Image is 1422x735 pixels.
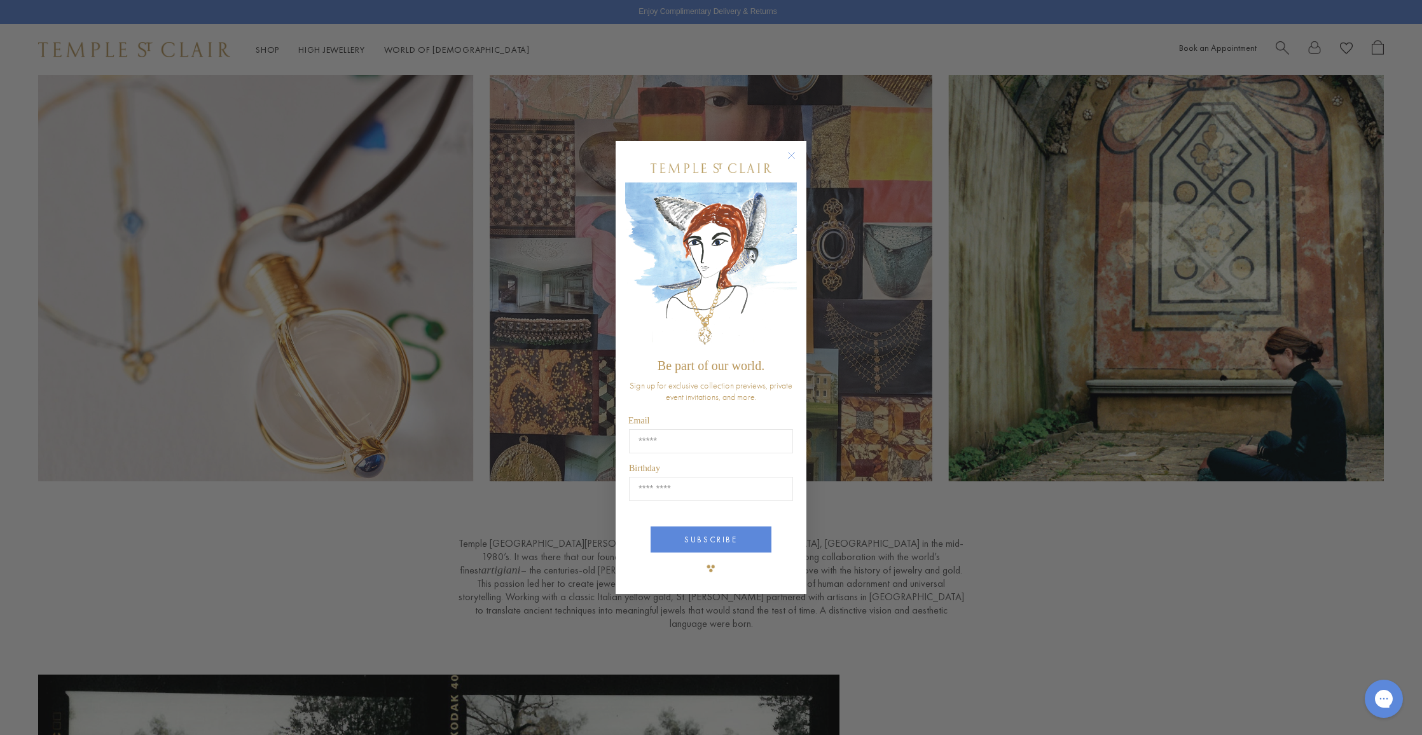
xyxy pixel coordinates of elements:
[651,526,771,553] button: SUBSCRIBE
[628,416,649,425] span: Email
[629,464,660,473] span: Birthday
[630,380,792,402] span: Sign up for exclusive collection previews, private event invitations, and more.
[1358,675,1409,722] iframe: Gorgias live chat messenger
[790,154,806,170] button: Close dialog
[625,182,797,352] img: c4a9eb12-d91a-4d4a-8ee0-386386f4f338.jpeg
[698,556,724,581] img: TSC
[629,429,793,453] input: Email
[651,163,771,173] img: Temple St. Clair
[658,359,764,373] span: Be part of our world.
